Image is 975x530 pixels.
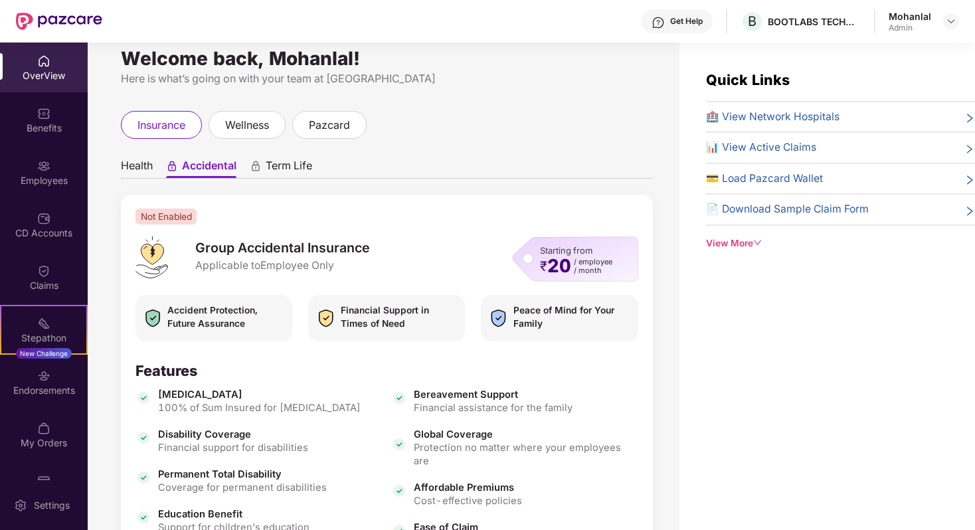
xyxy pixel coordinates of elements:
[706,71,790,88] span: Quick Links
[309,117,350,133] span: pazcard
[414,428,638,441] span: Global Coverage
[158,428,308,441] span: Disability Coverage
[16,348,72,359] div: New Challenge
[513,304,631,329] span: Peace of Mind for Your Family
[1,331,86,345] div: Stepathon
[341,304,458,329] span: Financial Support in Times of Need
[135,236,168,278] img: logo
[391,421,407,468] img: icon
[142,304,163,332] img: icon
[964,142,975,156] span: right
[574,258,612,266] span: / employee
[889,10,931,23] div: Mohanlal
[964,112,975,126] span: right
[706,201,869,218] span: 📄 Download Sample Claim Form
[158,468,327,481] span: Permanent Total Disability
[135,361,638,380] div: Features
[121,159,153,178] span: Health
[768,15,861,28] div: BOOTLABS TECHNOLOGIES PRIVATE LIMITED
[37,264,50,278] img: svg+xml;base64,PHN2ZyBpZD0iQ2xhaW0iIHhtbG5zPSJodHRwOi8vd3d3LnczLm9yZy8yMDAwL3N2ZyIgd2lkdGg9IjIwIi...
[946,16,956,27] img: svg+xml;base64,PHN2ZyBpZD0iRHJvcGRvd24tMzJ4MzIiIHhtbG5zPSJodHRwOi8vd3d3LnczLm9yZy8yMDAwL3N2ZyIgd2...
[195,239,370,258] span: Group Accidental Insurance
[315,304,337,332] img: icon
[37,54,50,68] img: svg+xml;base64,PHN2ZyBpZD0iSG9tZSIgeG1sbnM9Imh0dHA6Ly93d3cudzMub3JnLzIwMDAvc3ZnIiB3aWR0aD0iMjAiIG...
[706,171,823,187] span: 💳 Load Pazcard Wallet
[225,117,269,133] span: wellness
[487,304,509,332] img: icon
[166,160,178,172] div: animation
[158,401,361,414] span: 100% of Sum Insured for [MEDICAL_DATA]
[964,173,975,187] span: right
[706,109,840,126] span: 🏥 View Network Hospitals
[167,304,286,329] span: Accident Protection, Future Assurance
[135,421,151,454] img: icon
[37,159,50,173] img: svg+xml;base64,PHN2ZyBpZD0iRW1wbG95ZWVzIiB4bWxucz0iaHR0cDovL3d3dy53My5vcmcvMjAwMC9zdmciIHdpZHRoPS...
[182,159,236,178] span: Accidental
[706,139,816,156] span: 📊 View Active Claims
[37,107,50,120] img: svg+xml;base64,PHN2ZyBpZD0iQmVuZWZpdHMiIHhtbG5zPSJodHRwOi8vd3d3LnczLm9yZy8yMDAwL3N2ZyIgd2lkdGg9Ij...
[414,388,573,401] span: Bereavement Support
[964,204,975,218] span: right
[158,507,310,521] span: Education Benefit
[16,13,102,30] img: New Pazcare Logo
[158,481,327,494] span: Coverage for permanent disabilities
[652,16,665,29] img: svg+xml;base64,PHN2ZyBpZD0iSGVscC0zMngzMiIgeG1sbnM9Imh0dHA6Ly93d3cudzMub3JnLzIwMDAvc3ZnIiB3aWR0aD...
[266,159,312,178] span: Term Life
[121,53,653,64] div: Welcome back, Mohanlal!
[158,441,308,454] span: Financial support for disabilities
[753,238,762,248] span: down
[670,16,703,27] div: Get Help
[37,317,50,330] img: svg+xml;base64,PHN2ZyB4bWxucz0iaHR0cDovL3d3dy53My5vcmcvMjAwMC9zdmciIHdpZHRoPSIyMSIgaGVpZ2h0PSIyMC...
[889,23,931,33] div: Admin
[37,212,50,225] img: svg+xml;base64,PHN2ZyBpZD0iQ0RfQWNjb3VudHMiIGRhdGEtbmFtZT0iQ0QgQWNjb3VudHMiIHhtbG5zPSJodHRwOi8vd3...
[414,481,522,494] span: Affordable Premiums
[706,236,975,250] div: View More
[135,209,197,224] span: Not Enabled
[540,245,592,256] span: Starting from
[391,474,407,507] img: icon
[135,461,151,494] img: icon
[30,499,74,512] div: Settings
[547,258,571,275] span: 20
[250,160,262,172] div: animation
[195,258,370,273] span: Applicable to Employee Only
[121,70,653,87] div: Here is what’s going on with your team at [GEOGRAPHIC_DATA]
[414,441,638,468] span: Protection no matter where your employees are
[574,266,612,275] span: / month
[137,117,185,133] span: insurance
[748,13,756,29] span: B
[540,261,547,272] span: ₹
[14,499,27,512] img: svg+xml;base64,PHN2ZyBpZD0iU2V0dGluZy0yMHgyMCIgeG1sbnM9Imh0dHA6Ly93d3cudzMub3JnLzIwMDAvc3ZnIiB3aW...
[37,474,50,487] img: svg+xml;base64,PHN2ZyBpZD0iUGF6Y2FyZCIgeG1sbnM9Imh0dHA6Ly93d3cudzMub3JnLzIwMDAvc3ZnIiB3aWR0aD0iMj...
[414,401,573,414] span: Financial assistance for the family
[135,381,151,414] img: icon
[37,422,50,435] img: svg+xml;base64,PHN2ZyBpZD0iTXlfT3JkZXJzIiBkYXRhLW5hbWU9Ik15IE9yZGVycyIgeG1sbnM9Imh0dHA6Ly93d3cudz...
[37,369,50,383] img: svg+xml;base64,PHN2ZyBpZD0iRW5kb3JzZW1lbnRzIiB4bWxucz0iaHR0cDovL3d3dy53My5vcmcvMjAwMC9zdmciIHdpZH...
[414,494,522,507] span: Cost-effective policies
[158,388,361,401] span: [MEDICAL_DATA]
